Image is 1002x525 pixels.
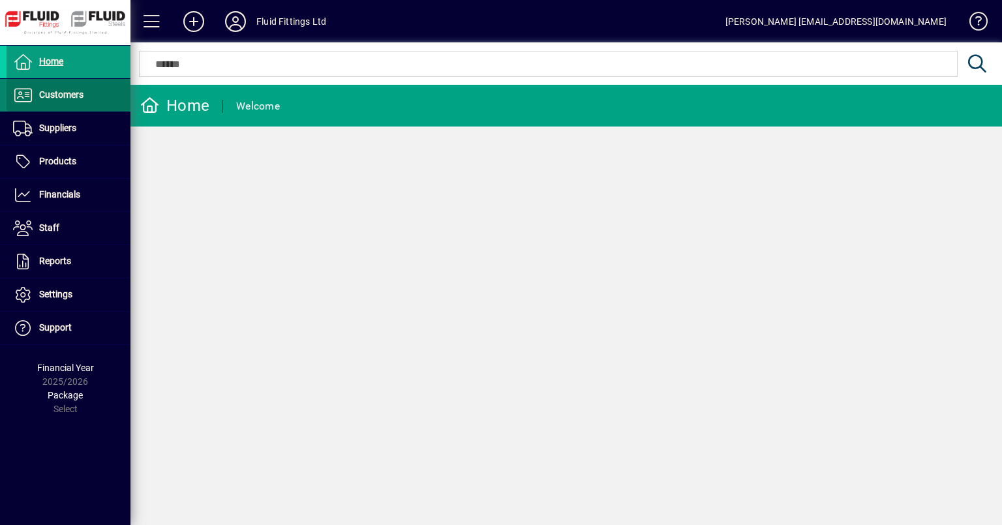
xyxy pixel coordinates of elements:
[39,123,76,133] span: Suppliers
[39,256,71,266] span: Reports
[7,278,130,311] a: Settings
[39,222,59,233] span: Staff
[173,10,215,33] button: Add
[236,96,280,117] div: Welcome
[37,363,94,373] span: Financial Year
[7,79,130,112] a: Customers
[7,312,130,344] a: Support
[7,179,130,211] a: Financials
[39,156,76,166] span: Products
[256,11,326,32] div: Fluid Fittings Ltd
[39,289,72,299] span: Settings
[215,10,256,33] button: Profile
[48,390,83,400] span: Package
[39,322,72,333] span: Support
[7,212,130,245] a: Staff
[725,11,947,32] div: [PERSON_NAME] [EMAIL_ADDRESS][DOMAIN_NAME]
[140,95,209,116] div: Home
[7,145,130,178] a: Products
[39,56,63,67] span: Home
[960,3,986,45] a: Knowledge Base
[39,89,83,100] span: Customers
[7,245,130,278] a: Reports
[39,189,80,200] span: Financials
[7,112,130,145] a: Suppliers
